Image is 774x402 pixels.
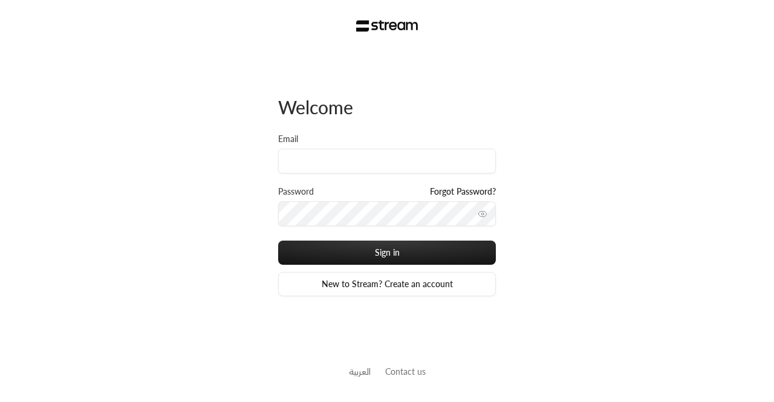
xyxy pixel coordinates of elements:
span: Welcome [278,96,353,118]
a: Contact us [385,366,426,377]
a: Forgot Password? [430,186,496,198]
button: Contact us [385,365,426,378]
a: العربية [349,360,371,383]
img: Stream Logo [356,20,418,32]
label: Email [278,133,298,145]
button: Sign in [278,241,496,265]
label: Password [278,186,314,198]
button: toggle password visibility [473,204,492,224]
a: New to Stream? Create an account [278,272,496,296]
